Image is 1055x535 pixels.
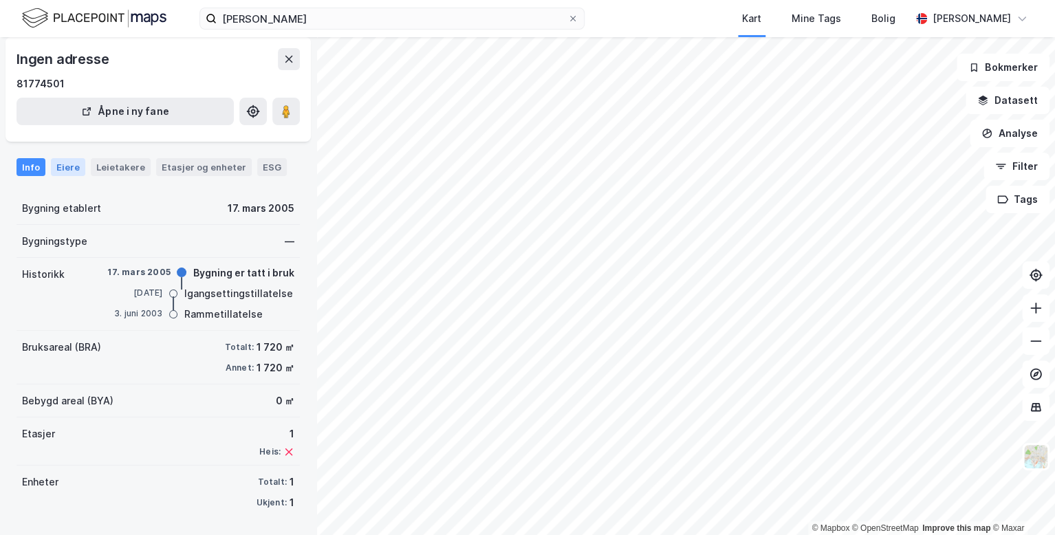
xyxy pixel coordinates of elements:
div: — [285,233,294,250]
button: Analyse [970,120,1049,147]
div: Bygning er tatt i bruk [193,265,294,281]
div: Historikk [22,266,65,283]
div: ESG [257,158,287,176]
div: Totalt: [225,342,254,353]
div: 1 720 ㎡ [257,360,294,376]
div: 17. mars 2005 [228,200,294,217]
div: Enheter [22,474,58,490]
iframe: Chat Widget [986,469,1055,535]
div: 1 720 ㎡ [257,339,294,356]
div: Ukjent: [257,497,287,508]
a: Improve this map [922,523,990,533]
div: [PERSON_NAME] [933,10,1011,27]
div: Ingen adresse [17,48,111,70]
div: Bygning etablert [22,200,101,217]
div: [DATE] [107,287,162,299]
div: Bygningstype [22,233,87,250]
button: Filter [983,153,1049,180]
div: 0 ㎡ [276,393,294,409]
img: logo.f888ab2527a4732fd821a326f86c7f29.svg [22,6,166,30]
div: Rammetillatelse [184,306,263,323]
div: Totalt: [258,477,287,488]
div: Bolig [871,10,895,27]
button: Bokmerker [957,54,1049,81]
button: Tags [986,186,1049,213]
div: 81774501 [17,76,65,92]
div: Bruksareal (BRA) [22,339,101,356]
img: Z [1023,444,1049,470]
div: 17. mars 2005 [107,266,171,279]
div: Heis: [259,446,281,457]
div: 1 [290,494,294,511]
div: Bebygd areal (BYA) [22,393,113,409]
div: Eiere [51,158,85,176]
div: Etasjer [22,426,55,442]
input: Søk på adresse, matrikkel, gårdeiere, leietakere eller personer [217,8,567,29]
div: Leietakere [91,158,151,176]
button: Datasett [966,87,1049,114]
a: Mapbox [812,523,849,533]
button: Åpne i ny fane [17,98,234,125]
div: Igangsettingstillatelse [184,285,293,302]
div: 3. juni 2003 [107,307,162,320]
div: Info [17,158,45,176]
a: OpenStreetMap [852,523,919,533]
div: 1 [259,426,294,442]
div: Mine Tags [792,10,841,27]
div: Etasjer og enheter [162,161,246,173]
div: Kontrollprogram for chat [986,469,1055,535]
div: Kart [742,10,761,27]
div: Annet: [226,362,254,373]
div: 1 [290,474,294,490]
